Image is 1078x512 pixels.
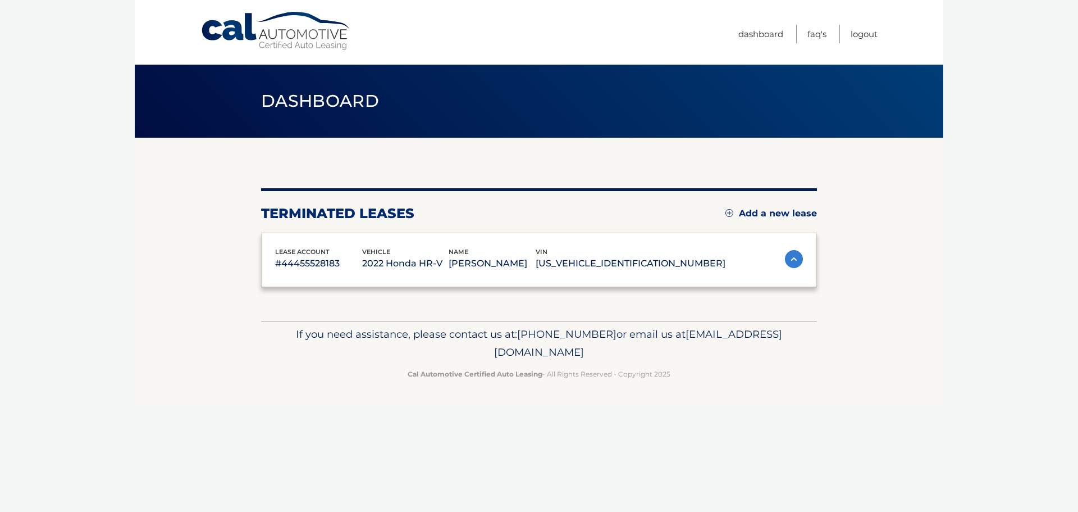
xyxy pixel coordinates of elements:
p: 2022 Honda HR-V [362,256,449,271]
p: #44455528183 [275,256,362,271]
p: - All Rights Reserved - Copyright 2025 [268,368,810,380]
a: Add a new lease [725,208,817,219]
h2: terminated leases [261,205,414,222]
img: accordion-active.svg [785,250,803,268]
a: Dashboard [738,25,783,43]
strong: Cal Automotive Certified Auto Leasing [408,370,542,378]
p: [PERSON_NAME] [449,256,536,271]
span: vin [536,248,547,256]
span: [EMAIL_ADDRESS][DOMAIN_NAME] [494,328,782,359]
span: vehicle [362,248,390,256]
p: If you need assistance, please contact us at: or email us at [268,325,810,361]
a: Logout [851,25,878,43]
span: [PHONE_NUMBER] [517,328,616,341]
img: add.svg [725,209,733,217]
a: FAQ's [807,25,826,43]
span: name [449,248,468,256]
span: lease account [275,248,330,256]
a: Cal Automotive [200,11,352,51]
p: [US_VEHICLE_IDENTIFICATION_NUMBER] [536,256,725,271]
span: Dashboard [261,90,379,111]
